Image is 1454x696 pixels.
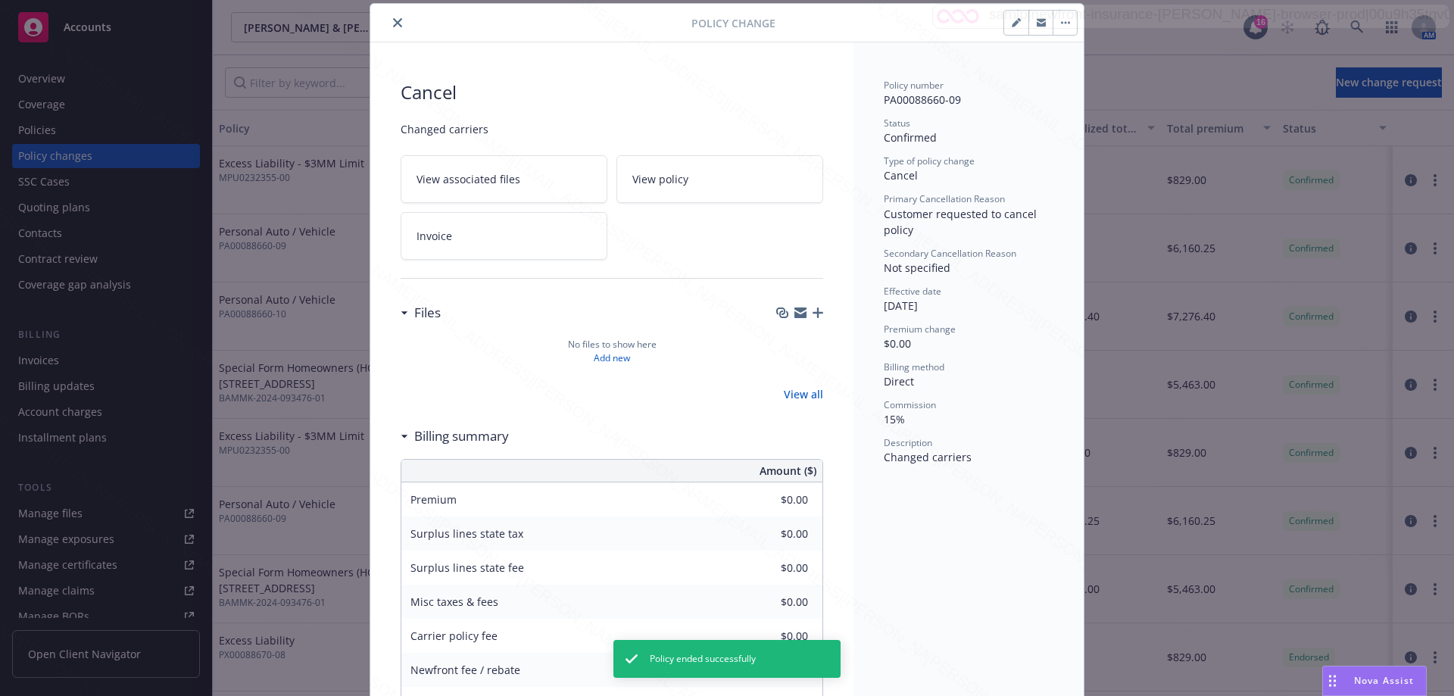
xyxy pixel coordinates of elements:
span: 15% [884,412,905,426]
span: Carrier policy fee [410,629,498,643]
span: Misc taxes & fees [410,595,498,609]
span: [DATE] [884,298,918,313]
button: Nova Assist [1322,666,1427,696]
input: 0.00 [719,522,817,545]
span: Primary Cancellation Reason [884,192,1005,205]
span: Confirmed [884,130,937,145]
span: Premium [410,492,457,507]
span: Surplus lines state fee [410,560,524,575]
h3: Files [414,303,441,323]
span: Type of policy change [884,154,975,167]
div: Drag to move [1323,666,1342,695]
a: View policy [616,155,823,203]
span: Policy number [884,79,944,92]
h3: Billing summary [414,426,509,446]
span: Changed carriers [401,121,823,137]
span: Commission [884,398,936,411]
span: Premium change [884,323,956,336]
span: Billing method [884,360,944,373]
input: 0.00 [719,624,817,647]
span: Not specified [884,261,950,275]
span: Newfront fee / rebate [410,663,520,677]
span: $0.00 [884,336,911,351]
span: Effective date [884,285,941,298]
span: Secondary Cancellation Reason [884,247,1016,260]
span: Customer requested to cancel policy [884,207,1040,237]
span: Description [884,436,932,449]
span: Invoice [417,228,452,244]
span: Changed carriers [884,450,972,464]
input: 0.00 [719,556,817,579]
span: Policy ended successfully [650,652,756,666]
span: Cancel [884,168,918,183]
div: Billing summary [401,426,509,446]
a: Invoice [401,212,607,260]
a: View associated files [401,155,607,203]
a: View all [784,386,823,402]
input: 0.00 [719,590,817,613]
a: Add new [594,351,630,365]
span: Nova Assist [1354,674,1414,687]
span: View associated files [417,171,520,187]
button: close [388,14,407,32]
span: View policy [632,171,688,187]
span: Direct [884,374,914,389]
span: Cancel [401,79,823,106]
input: 0.00 [719,488,817,510]
span: Policy Change [691,15,775,31]
span: PA00088660-09 [884,92,961,107]
span: Amount ($) [760,463,816,479]
span: Status [884,117,910,130]
span: No files to show here [568,338,657,351]
div: Files [401,303,441,323]
span: Surplus lines state tax [410,526,523,541]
